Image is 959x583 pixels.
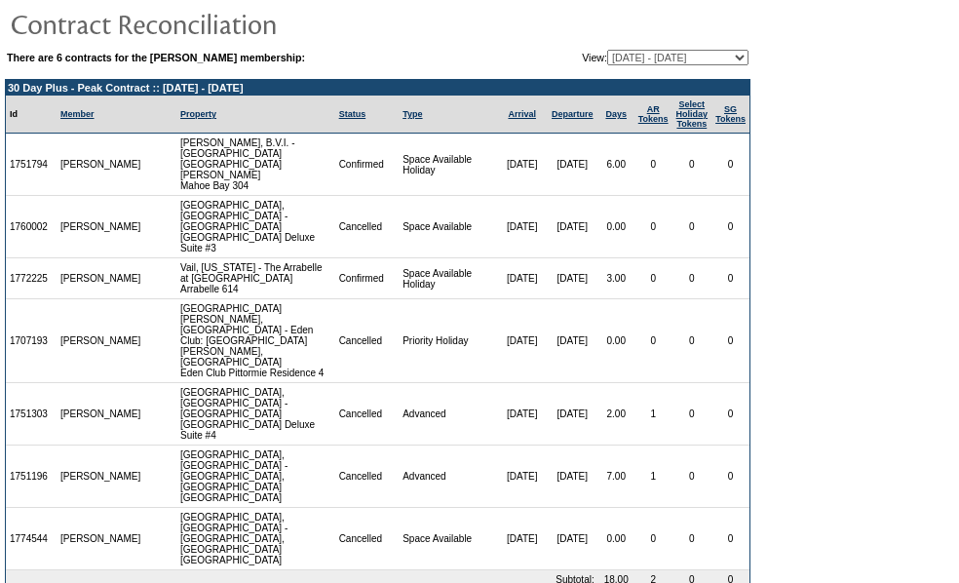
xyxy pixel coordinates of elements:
td: Space Available Holiday [399,134,497,196]
td: [PERSON_NAME] [57,258,145,299]
td: 0 [634,508,672,570]
td: [PERSON_NAME] [57,446,145,508]
td: 0.00 [598,508,634,570]
td: [PERSON_NAME] [57,508,145,570]
td: 0.00 [598,299,634,383]
a: Status [339,109,366,119]
a: Days [605,109,627,119]
td: Cancelled [335,383,400,446]
td: 1751794 [6,134,57,196]
td: 0.00 [598,196,634,258]
td: [DATE] [547,383,598,446]
td: View: [483,50,748,65]
td: Confirmed [335,258,400,299]
a: Property [180,109,216,119]
td: [DATE] [547,134,598,196]
td: [DATE] [497,299,546,383]
td: [PERSON_NAME] [57,196,145,258]
td: Cancelled [335,446,400,508]
td: Cancelled [335,299,400,383]
td: Vail, [US_STATE] - The Arrabelle at [GEOGRAPHIC_DATA] Arrabelle 614 [176,258,335,299]
td: [PERSON_NAME] [57,383,145,446]
td: Space Available [399,196,497,258]
td: [DATE] [497,258,546,299]
a: Arrival [508,109,536,119]
a: Departure [552,109,594,119]
b: There are 6 contracts for the [PERSON_NAME] membership: [7,52,305,63]
td: [DATE] [547,446,598,508]
td: [DATE] [547,508,598,570]
td: [DATE] [497,446,546,508]
td: 1707193 [6,299,57,383]
td: 1 [634,383,672,446]
td: [DATE] [497,196,546,258]
td: 0 [711,508,749,570]
td: Advanced [399,383,497,446]
td: 7.00 [598,446,634,508]
td: 1751303 [6,383,57,446]
td: [DATE] [547,299,598,383]
td: 1774544 [6,508,57,570]
td: 0 [672,196,712,258]
td: 0 [672,508,712,570]
td: 0 [711,299,749,383]
a: SGTokens [715,104,746,124]
td: [PERSON_NAME] [57,299,145,383]
td: [GEOGRAPHIC_DATA], [GEOGRAPHIC_DATA] - [GEOGRAPHIC_DATA], [GEOGRAPHIC_DATA] [GEOGRAPHIC_DATA] [176,446,335,508]
a: ARTokens [638,104,669,124]
td: 1760002 [6,196,57,258]
td: [GEOGRAPHIC_DATA], [GEOGRAPHIC_DATA] - [GEOGRAPHIC_DATA], [GEOGRAPHIC_DATA] [GEOGRAPHIC_DATA] [176,508,335,570]
td: 0 [672,383,712,446]
td: 3.00 [598,258,634,299]
td: Confirmed [335,134,400,196]
td: Priority Holiday [399,299,497,383]
td: Advanced [399,446,497,508]
td: 1751196 [6,446,57,508]
td: 0 [672,134,712,196]
td: 0 [672,446,712,508]
td: 0 [672,258,712,299]
td: [PERSON_NAME] [57,134,145,196]
td: 0 [634,299,672,383]
td: Space Available [399,508,497,570]
td: 0 [711,134,749,196]
td: [GEOGRAPHIC_DATA], [GEOGRAPHIC_DATA] - [GEOGRAPHIC_DATA] [GEOGRAPHIC_DATA] Deluxe Suite #4 [176,383,335,446]
td: 1772225 [6,258,57,299]
td: 0 [711,383,749,446]
td: 0 [672,299,712,383]
a: Type [403,109,422,119]
td: Cancelled [335,196,400,258]
a: Member [60,109,95,119]
td: 30 Day Plus - Peak Contract :: [DATE] - [DATE] [6,80,749,96]
td: [DATE] [547,258,598,299]
td: 0 [634,196,672,258]
td: 0 [634,134,672,196]
td: [PERSON_NAME], B.V.I. - [GEOGRAPHIC_DATA] [GEOGRAPHIC_DATA][PERSON_NAME] Mahoe Bay 304 [176,134,335,196]
td: 0 [711,196,749,258]
td: [GEOGRAPHIC_DATA], [GEOGRAPHIC_DATA] - [GEOGRAPHIC_DATA] [GEOGRAPHIC_DATA] Deluxe Suite #3 [176,196,335,258]
td: 1 [634,446,672,508]
img: pgTtlContractReconciliation.gif [10,4,400,43]
td: [DATE] [547,196,598,258]
td: 0 [711,446,749,508]
td: 2.00 [598,383,634,446]
td: [DATE] [497,508,546,570]
td: Cancelled [335,508,400,570]
td: 0 [711,258,749,299]
td: Id [6,96,57,134]
td: 0 [634,258,672,299]
td: [DATE] [497,383,546,446]
td: [DATE] [497,134,546,196]
td: 6.00 [598,134,634,196]
td: [GEOGRAPHIC_DATA][PERSON_NAME], [GEOGRAPHIC_DATA] - Eden Club: [GEOGRAPHIC_DATA][PERSON_NAME], [G... [176,299,335,383]
a: Select HolidayTokens [676,99,709,129]
td: Space Available Holiday [399,258,497,299]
